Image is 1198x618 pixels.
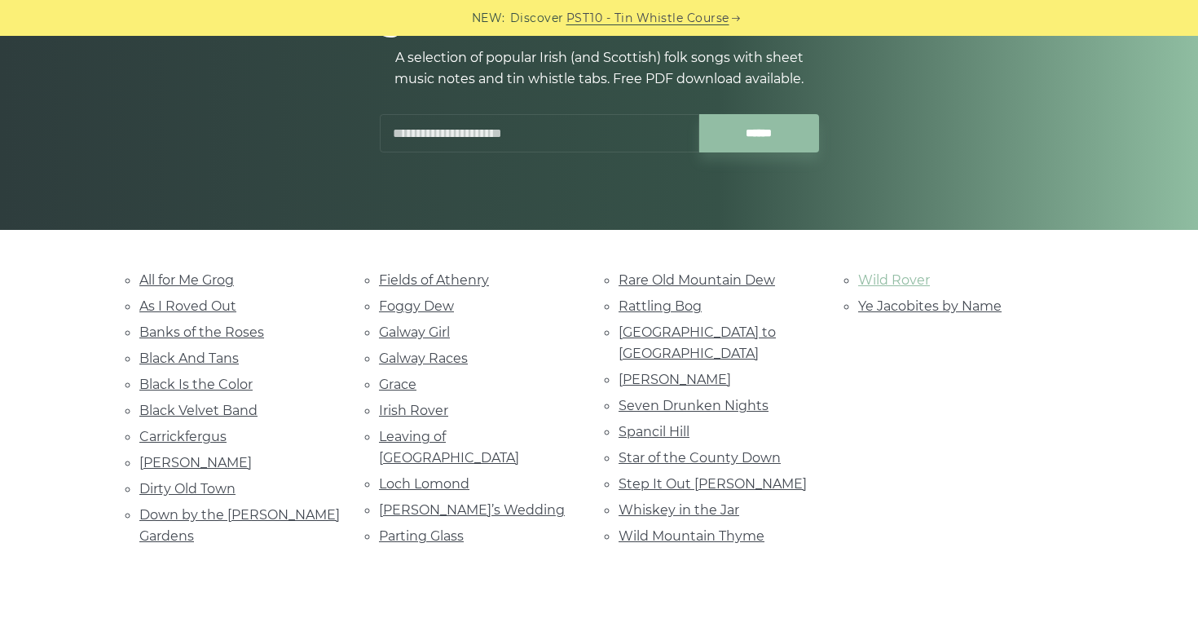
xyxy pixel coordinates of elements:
[472,9,505,28] span: NEW:
[858,298,1002,314] a: Ye Jacobites by Name
[379,351,468,366] a: Galway Races
[619,450,781,466] a: Star of the County Down
[379,377,416,392] a: Grace
[619,528,764,544] a: Wild Mountain Thyme
[139,298,236,314] a: As I Roved Out
[379,298,454,314] a: Foggy Dew
[619,324,776,361] a: [GEOGRAPHIC_DATA] to [GEOGRAPHIC_DATA]
[139,351,239,366] a: Black And Tans
[619,476,807,492] a: Step It Out [PERSON_NAME]
[379,403,448,418] a: Irish Rover
[619,502,739,518] a: Whiskey in the Jar
[139,403,258,418] a: Black Velvet Band
[139,481,236,497] a: Dirty Old Town
[139,377,253,392] a: Black Is the Color
[619,398,769,413] a: Seven Drunken Nights
[619,298,702,314] a: Rattling Bog
[139,429,227,444] a: Carrickfergus
[379,324,450,340] a: Galway Girl
[379,476,469,492] a: Loch Lomond
[858,272,930,288] a: Wild Rover
[619,424,689,439] a: Spancil Hill
[379,429,519,466] a: Leaving of [GEOGRAPHIC_DATA]
[619,372,731,387] a: [PERSON_NAME]
[379,528,464,544] a: Parting Glass
[379,47,819,90] p: A selection of popular Irish (and Scottish) folk songs with sheet music notes and tin whistle tab...
[139,272,234,288] a: All for Me Grog
[139,507,340,544] a: Down by the [PERSON_NAME] Gardens
[379,272,489,288] a: Fields of Athenry
[619,272,775,288] a: Rare Old Mountain Dew
[379,502,565,518] a: [PERSON_NAME]’s Wedding
[139,324,264,340] a: Banks of the Roses
[510,9,564,28] span: Discover
[566,9,729,28] a: PST10 - Tin Whistle Course
[139,455,252,470] a: [PERSON_NAME]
